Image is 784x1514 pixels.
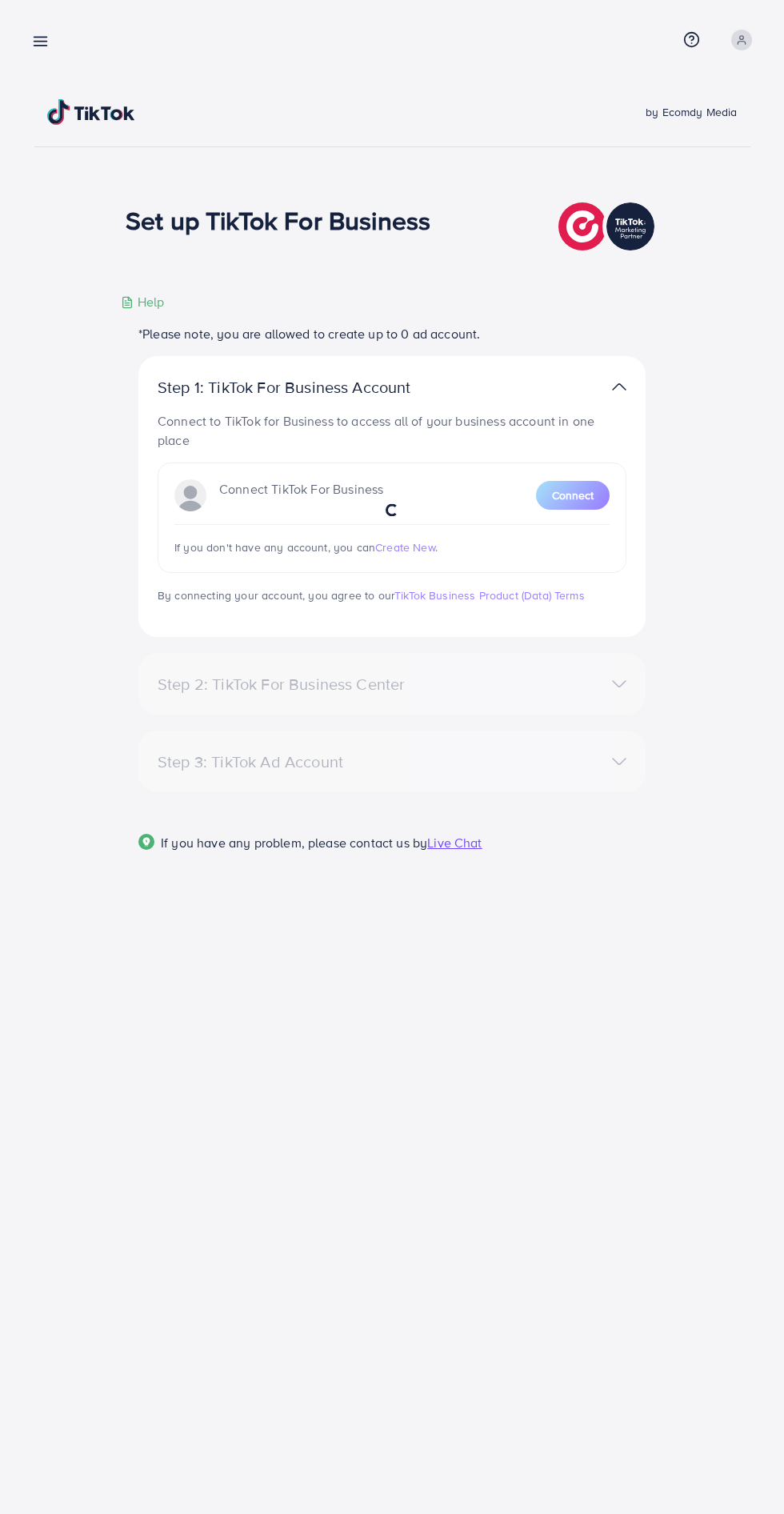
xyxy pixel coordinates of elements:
p: Step 1: TikTok For Business Account [158,378,462,397]
div: Help [121,293,165,311]
span: Live Chat [427,834,482,851]
span: by Ecomdy Media [646,104,737,120]
img: TikTok partner [612,375,626,399]
h1: Set up TikTok For Business [126,205,430,235]
span: If you have any problem, please contact us by [161,834,427,851]
p: *Please note, you are allowed to create up to 0 ad account. [138,324,646,343]
img: TikTok partner [558,198,658,254]
img: TikTok [47,99,135,125]
img: Popup guide [138,834,154,850]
